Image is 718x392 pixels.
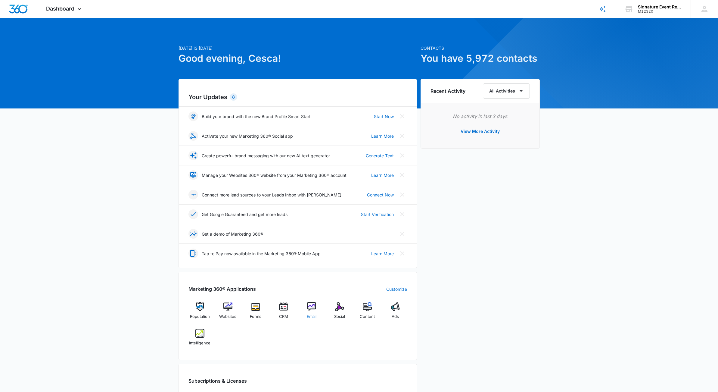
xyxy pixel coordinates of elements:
p: Activate your new Marketing 360® Social app [202,133,293,139]
a: Email [300,302,323,324]
span: Content [360,314,375,320]
span: CRM [279,314,288,320]
a: Content [356,302,379,324]
button: Close [397,170,407,180]
h1: You have 5,972 contacts [421,51,540,66]
p: Manage your Websites 360® website from your Marketing 360® account [202,172,347,178]
span: Intelligence [189,340,210,346]
p: Get a demo of Marketing 360® [202,231,263,237]
h2: Marketing 360® Applications [188,285,256,293]
p: Contacts [421,45,540,51]
span: Reputation [190,314,210,320]
button: Close [397,190,407,199]
a: Reputation [188,302,212,324]
a: CRM [272,302,295,324]
a: Connect Now [367,192,394,198]
button: View More Activity [455,124,506,139]
span: Websites [219,314,236,320]
button: Close [397,229,407,239]
button: Close [397,111,407,121]
a: Generate Text [366,152,394,159]
span: Social [334,314,345,320]
p: Build your brand with the new Brand Profile Smart Start [202,113,311,120]
a: Websites [216,302,239,324]
button: Close [397,209,407,219]
div: account id [638,9,682,14]
div: 8 [230,93,237,101]
button: Close [397,131,407,141]
button: All Activities [483,83,530,99]
p: Connect more lead sources to your Leads Inbox with [PERSON_NAME] [202,192,341,198]
span: Forms [250,314,261,320]
p: Get Google Guaranteed and get more leads [202,211,288,218]
span: Dashboard [46,5,74,12]
p: Tap to Pay now available in the Marketing 360® Mobile App [202,250,321,257]
h6: Recent Activity [430,87,465,95]
p: No activity in last 3 days [430,113,530,120]
h2: Your Updates [188,93,407,102]
a: Social [328,302,351,324]
p: Create powerful brand messaging with our new AI text generator [202,152,330,159]
a: Learn More [371,133,394,139]
button: Close [397,151,407,160]
a: Intelligence [188,329,212,350]
h1: Good evening, Cesca! [179,51,417,66]
div: account name [638,5,682,9]
h2: Subscriptions & Licenses [188,377,247,384]
a: Learn More [371,250,394,257]
span: Ads [392,314,399,320]
a: Ads [384,302,407,324]
p: [DATE] is [DATE] [179,45,417,51]
a: Start Now [374,113,394,120]
a: Learn More [371,172,394,178]
button: Close [397,249,407,258]
a: Customize [386,286,407,292]
span: Email [307,314,316,320]
a: Forms [244,302,267,324]
a: Start Verification [361,211,394,218]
